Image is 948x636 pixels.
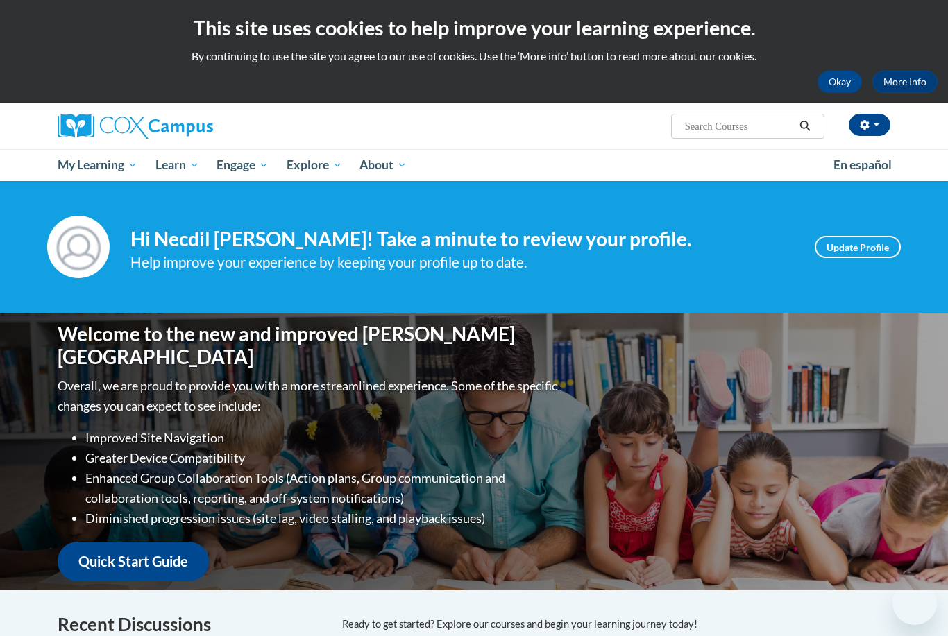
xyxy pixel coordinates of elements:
p: By continuing to use the site you agree to our use of cookies. Use the ‘More info’ button to read... [10,49,938,64]
img: Profile Image [47,216,110,278]
a: Update Profile [815,236,901,258]
button: Okay [818,71,862,93]
li: Diminished progression issues (site lag, video stalling, and playback issues) [85,508,561,528]
iframe: Button to launch messaging window [892,581,937,625]
span: En español [833,157,892,172]
li: Greater Device Compatibility [85,448,561,468]
span: Explore [287,157,342,173]
a: About [351,149,416,181]
button: Account Settings [849,114,890,136]
input: Search Courses [684,118,795,135]
a: Explore [278,149,351,181]
li: Enhanced Group Collaboration Tools (Action plans, Group communication and collaboration tools, re... [85,468,561,508]
a: En español [824,151,901,180]
span: My Learning [58,157,137,173]
a: Cox Campus [58,114,321,139]
img: Cox Campus [58,114,213,139]
li: Improved Site Navigation [85,428,561,448]
span: Engage [217,157,269,173]
h1: Welcome to the new and improved [PERSON_NAME][GEOGRAPHIC_DATA] [58,323,561,369]
span: About [359,157,407,173]
span: Learn [155,157,199,173]
div: Help improve your experience by keeping your profile up to date. [130,251,794,274]
div: Main menu [37,149,911,181]
a: Engage [208,149,278,181]
p: Overall, we are proud to provide you with a more streamlined experience. Some of the specific cha... [58,376,561,416]
h4: Hi Necdil [PERSON_NAME]! Take a minute to review your profile. [130,227,794,251]
button: Search [795,118,815,135]
h2: This site uses cookies to help improve your learning experience. [10,14,938,42]
a: Quick Start Guide [58,542,209,581]
a: Learn [146,149,208,181]
a: More Info [872,71,938,93]
a: My Learning [49,149,146,181]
